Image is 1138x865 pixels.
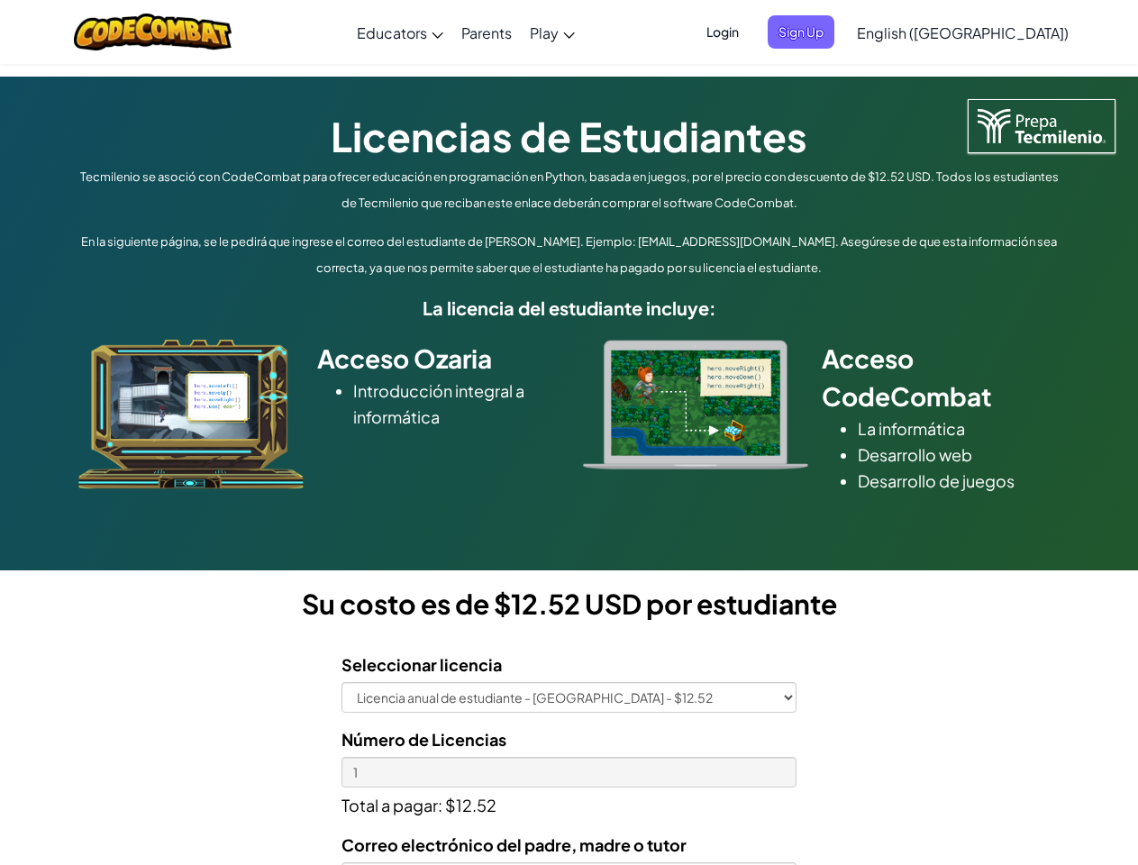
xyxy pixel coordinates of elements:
[78,340,304,489] img: ozaria_acodus.png
[74,229,1065,281] p: En la siguiente página, se le pedirá que ingrese el correo del estudiante de [PERSON_NAME]. Ejemp...
[858,415,1061,442] li: La informática
[74,164,1065,216] p: Tecmilenio se asoció con CodeCombat para ofrecer educación en programación en Python, basada en j...
[341,788,797,818] p: Total a pagar: $12.52
[858,442,1061,468] li: Desarrollo web
[348,8,452,57] a: Educators
[521,8,584,57] a: Play
[768,15,834,49] button: Sign Up
[317,340,556,378] h2: Acceso Ozaria
[357,23,427,42] span: Educators
[858,468,1061,494] li: Desarrollo de juegos
[968,99,1115,153] img: Tecmilenio logo
[74,108,1065,164] h1: Licencias de Estudiantes
[341,726,506,752] label: Número de Licencias
[696,15,750,49] button: Login
[530,23,559,42] span: Play
[583,340,808,469] img: type_real_code.png
[848,8,1078,57] a: English ([GEOGRAPHIC_DATA])
[857,23,1069,42] span: English ([GEOGRAPHIC_DATA])
[452,8,521,57] a: Parents
[74,14,232,50] img: CodeCombat logo
[74,294,1065,322] h5: La licencia del estudiante incluye:
[353,378,556,430] li: Introducción integral a informática
[822,340,1061,415] h2: Acceso CodeCombat
[341,651,502,678] label: Seleccionar licencia
[341,832,687,858] label: Correo electrónico del padre, madre o tutor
